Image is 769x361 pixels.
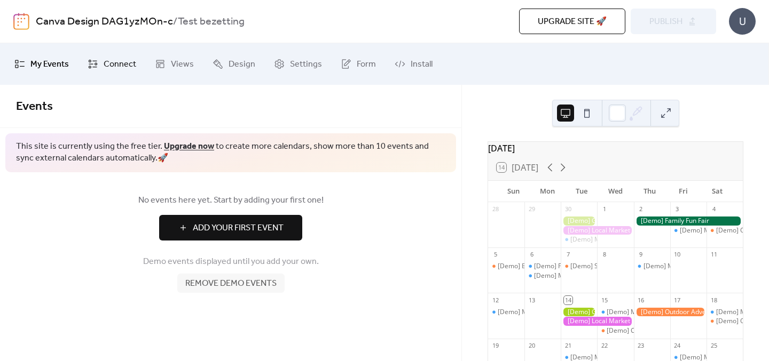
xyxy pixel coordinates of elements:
[607,308,688,317] div: [Demo] Morning Yoga Bliss
[333,47,384,81] a: Form
[632,181,666,202] div: Thu
[519,9,625,34] button: Upgrade site 🚀
[673,205,681,213] div: 3
[411,56,433,73] span: Install
[634,216,743,226] div: [Demo] Family Fun Fair
[491,251,499,259] div: 5
[564,181,599,202] div: Tue
[159,215,302,240] button: Add Your First Event
[564,205,572,213] div: 30
[491,205,499,213] div: 28
[561,308,597,317] div: [Demo] Gardening Workshop
[524,271,561,280] div: [Demo] Morning Yoga Bliss
[570,235,652,244] div: [Demo] Morning Yoga Bliss
[524,262,561,271] div: [Demo] Fitness Bootcamp
[670,226,707,235] div: [Demo] Morning Yoga Bliss
[707,317,743,326] div: [Demo] Open Mic Night
[16,95,53,118] span: Events
[491,296,499,304] div: 12
[597,326,633,335] div: [Demo] Culinary Cooking Class
[561,216,597,226] div: [Demo] Gardening Workshop
[634,262,670,271] div: [Demo] Morning Yoga Bliss
[528,205,536,213] div: 29
[491,342,499,350] div: 19
[16,194,445,207] span: No events here yet. Start by adding your first one!
[498,308,579,317] div: [Demo] Morning Yoga Bliss
[637,296,645,304] div: 16
[488,142,743,155] div: [DATE]
[488,262,524,271] div: [Demo] Book Club Gathering
[561,226,633,235] div: [Demo] Local Market
[36,12,173,32] a: Canva Design DAG1yzMOn-c
[6,47,77,81] a: My Events
[710,251,718,259] div: 11
[266,47,330,81] a: Settings
[497,181,531,202] div: Sun
[177,274,285,293] button: Remove demo events
[564,296,572,304] div: 14
[185,277,277,290] span: Remove demo events
[600,342,608,350] div: 22
[193,222,284,235] span: Add Your First Event
[538,15,607,28] span: Upgrade site 🚀
[16,141,445,165] span: This site is currently using the free tier. to create more calendars, show more than 10 events an...
[637,342,645,350] div: 23
[564,251,572,259] div: 7
[673,251,681,259] div: 10
[80,47,144,81] a: Connect
[205,47,263,81] a: Design
[710,296,718,304] div: 18
[600,296,608,304] div: 15
[561,262,597,271] div: [Demo] Seniors' Social Tea
[16,215,445,240] a: Add Your First Event
[171,56,194,73] span: Views
[600,205,608,213] div: 1
[387,47,441,81] a: Install
[564,342,572,350] div: 21
[634,308,707,317] div: [Demo] Outdoor Adventure Day
[710,205,718,213] div: 4
[666,181,701,202] div: Fri
[528,342,536,350] div: 20
[498,262,583,271] div: [Demo] Book Club Gathering
[30,56,69,73] span: My Events
[534,271,615,280] div: [Demo] Morning Yoga Bliss
[673,342,681,350] div: 24
[597,308,633,317] div: [Demo] Morning Yoga Bliss
[600,251,608,259] div: 8
[534,262,611,271] div: [Demo] Fitness Bootcamp
[680,226,761,235] div: [Demo] Morning Yoga Bliss
[147,47,202,81] a: Views
[607,326,699,335] div: [Demo] Culinary Cooking Class
[599,181,633,202] div: Wed
[229,56,255,73] span: Design
[13,13,29,30] img: logo
[357,56,376,73] span: Form
[570,262,650,271] div: [Demo] Seniors' Social Tea
[528,296,536,304] div: 13
[673,296,681,304] div: 17
[700,181,734,202] div: Sat
[528,251,536,259] div: 6
[173,12,178,32] b: /
[104,56,136,73] span: Connect
[488,308,524,317] div: [Demo] Morning Yoga Bliss
[178,12,245,32] b: Test bezetting
[729,8,756,35] div: U
[707,308,743,317] div: [Demo] Morning Yoga Bliss
[531,181,565,202] div: Mon
[637,205,645,213] div: 2
[644,262,725,271] div: [Demo] Morning Yoga Bliss
[637,251,645,259] div: 9
[164,138,214,155] a: Upgrade now
[290,56,322,73] span: Settings
[143,255,319,268] span: Demo events displayed until you add your own.
[561,235,597,244] div: [Demo] Morning Yoga Bliss
[710,342,718,350] div: 25
[561,317,633,326] div: [Demo] Local Market
[707,226,743,235] div: [Demo] Open Mic Night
